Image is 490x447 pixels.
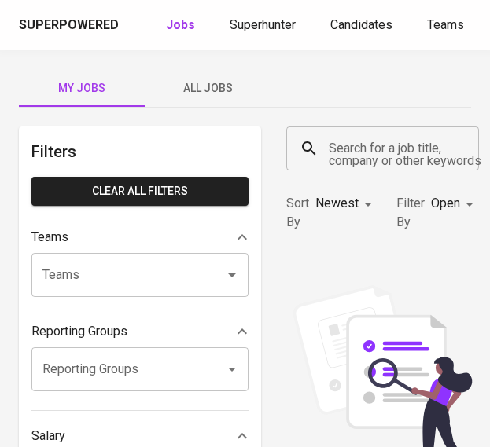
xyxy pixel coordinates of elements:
[396,194,425,232] p: Filter By
[431,189,479,218] div: Open
[230,17,296,32] span: Superhunter
[154,79,261,98] span: All Jobs
[315,194,359,213] p: Newest
[330,17,392,32] span: Candidates
[427,17,464,32] span: Teams
[19,16,122,35] a: Superpowered
[19,16,119,35] div: Superpowered
[221,264,243,286] button: Open
[286,194,309,232] p: Sort By
[31,316,249,347] div: Reporting Groups
[31,322,127,341] p: Reporting Groups
[330,16,396,35] a: Candidates
[31,139,249,164] h6: Filters
[31,228,68,247] p: Teams
[31,222,249,253] div: Teams
[31,177,249,206] button: Clear All filters
[315,189,378,218] div: Newest
[166,16,198,35] a: Jobs
[166,17,195,32] b: Jobs
[427,16,467,35] a: Teams
[28,79,135,98] span: My Jobs
[431,196,460,211] span: Open
[31,427,65,445] p: Salary
[221,358,243,380] button: Open
[230,16,299,35] a: Superhunter
[44,181,236,201] span: Clear All filters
